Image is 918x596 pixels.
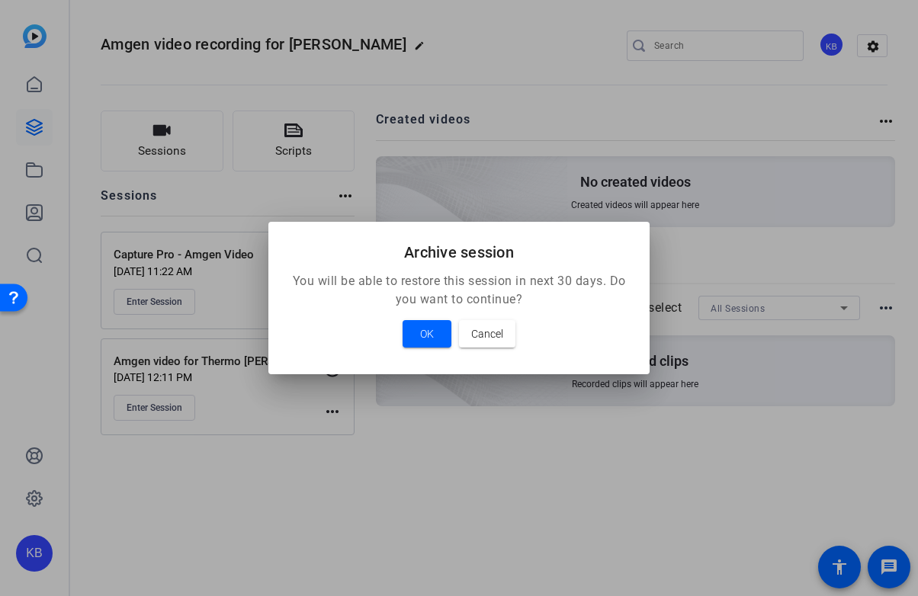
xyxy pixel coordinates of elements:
[287,272,631,309] p: You will be able to restore this session in next 30 days. Do you want to continue?
[403,320,451,348] button: OK
[459,320,515,348] button: Cancel
[420,325,434,343] span: OK
[287,240,631,264] h2: Archive session
[471,325,503,343] span: Cancel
